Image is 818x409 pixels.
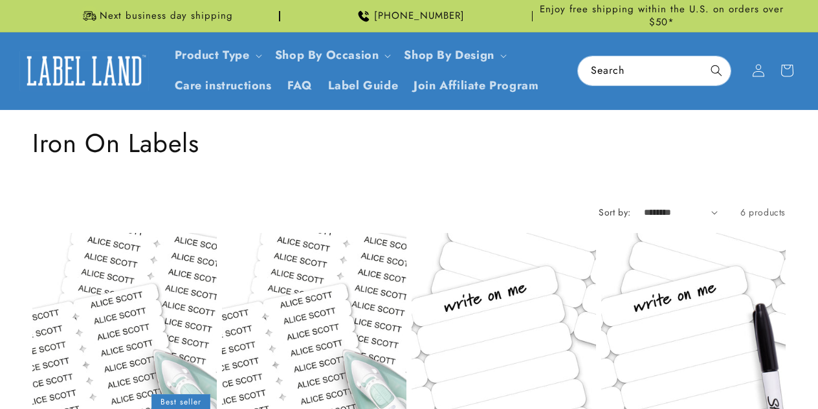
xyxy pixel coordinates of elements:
span: FAQ [287,78,313,93]
summary: Shop By Occasion [267,40,397,71]
span: Next business day shipping [100,10,233,23]
a: Label Land [15,46,154,96]
summary: Product Type [167,40,267,71]
h1: Iron On Labels [32,126,786,160]
span: Care instructions [175,78,272,93]
span: Shop By Occasion [275,48,379,63]
a: Join Affiliate Program [406,71,546,101]
span: [PHONE_NUMBER] [374,10,465,23]
label: Sort by: [599,206,630,219]
span: Label Guide [328,78,399,93]
button: Search [702,56,731,85]
span: Enjoy free shipping within the U.S. on orders over $50* [538,3,786,28]
span: 6 products [740,206,786,219]
summary: Shop By Design [396,40,511,71]
span: Join Affiliate Program [414,78,538,93]
a: Shop By Design [404,47,494,63]
img: Label Land [19,50,149,91]
a: Label Guide [320,71,406,101]
a: Care instructions [167,71,280,101]
a: Product Type [175,47,250,63]
a: FAQ [280,71,320,101]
